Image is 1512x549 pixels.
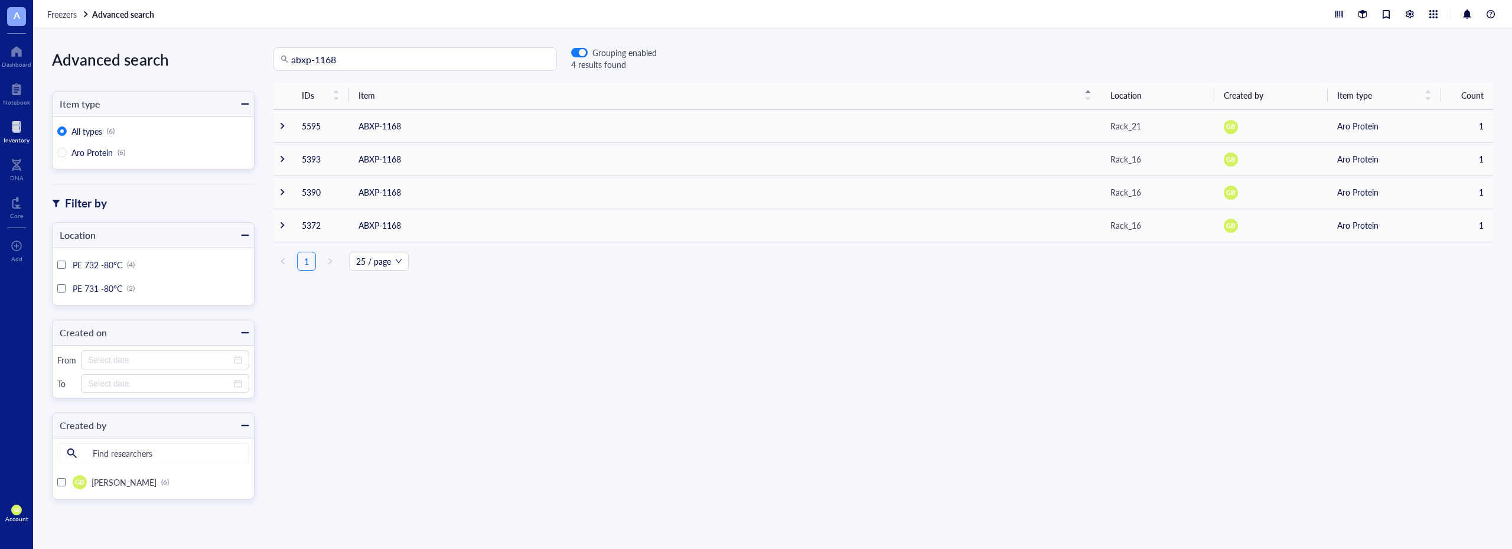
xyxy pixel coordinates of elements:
[298,252,315,270] a: 1
[57,378,76,389] div: To
[356,252,402,270] span: 25 / page
[1328,142,1441,176] td: Aro Protein
[1441,109,1493,142] td: 1
[53,227,96,243] div: Location
[321,252,340,271] li: Next Page
[47,8,77,20] span: Freezers
[2,61,31,68] div: Dashboard
[127,260,135,269] div: (4)
[4,118,30,144] a: Inventory
[1328,109,1441,142] td: Aro Protein
[1226,154,1236,164] span: GB
[292,142,349,176] td: 5393
[1328,176,1441,209] td: Aro Protein
[4,137,30,144] div: Inventory
[88,377,232,390] input: Select date
[1110,186,1141,199] div: Rack_16
[273,252,292,271] li: Previous Page
[2,42,31,68] a: Dashboard
[1226,122,1236,132] span: GB
[92,9,157,20] a: Advanced search
[127,284,135,293] div: (2)
[292,176,349,209] td: 5390
[65,195,107,212] div: Filter by
[349,142,1101,176] td: ABXP-1168
[47,9,90,20] a: Freezers
[5,515,28,522] div: Account
[349,109,1101,142] td: ABXP-1168
[349,209,1101,242] td: ABXP-1168
[327,258,334,265] span: right
[10,193,23,219] a: Core
[1328,82,1441,109] th: Item type
[1226,220,1236,230] span: GB
[349,82,1101,109] th: Item
[3,80,30,106] a: Notebook
[1441,176,1493,209] td: 1
[14,508,19,513] span: GB
[1110,219,1141,232] div: Rack_16
[53,324,107,341] div: Created on
[10,174,24,181] div: DNA
[161,477,169,487] div: (6)
[1441,142,1493,176] td: 1
[302,89,325,102] span: IDs
[1441,82,1493,109] th: Count
[292,209,349,242] td: 5372
[10,155,24,181] a: DNA
[10,212,23,219] div: Core
[359,89,1077,102] span: Item
[279,258,286,265] span: left
[53,96,100,112] div: Item type
[297,252,316,271] li: 1
[1226,187,1236,197] span: GB
[1110,119,1141,132] div: Rack_21
[73,259,122,271] span: PE 732 -80°C
[53,417,106,434] div: Created by
[118,148,125,157] div: (6)
[571,58,657,71] div: 4 results found
[92,476,157,488] span: [PERSON_NAME]
[88,353,232,366] input: Select date
[1110,152,1141,165] div: Rack_16
[75,477,84,488] span: GB
[71,147,113,158] span: Aro Protein
[273,252,292,271] button: left
[321,252,340,271] button: right
[107,126,115,136] div: (6)
[1101,82,1214,109] th: Location
[73,282,122,294] span: PE 731 -80°C
[52,47,255,72] div: Advanced search
[1328,209,1441,242] td: Aro Protein
[349,176,1101,209] td: ABXP-1168
[3,99,30,106] div: Notebook
[1214,82,1328,109] th: Created by
[349,252,409,271] div: Page Size
[1337,89,1417,102] span: Item type
[57,355,76,365] div: From
[592,47,657,58] div: Grouping enabled
[71,125,102,137] span: All types
[292,82,349,109] th: IDs
[1441,209,1493,242] td: 1
[292,109,349,142] td: 5595
[11,255,22,262] div: Add
[14,8,20,22] span: A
